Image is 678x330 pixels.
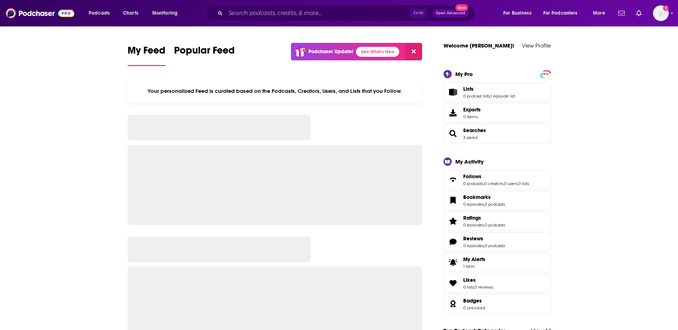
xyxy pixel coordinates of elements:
[89,8,110,18] span: Podcasts
[463,202,484,207] a: 0 episodes
[446,87,460,97] a: Lists
[503,8,531,18] span: For Business
[444,191,551,210] span: Bookmarks
[444,124,551,143] span: Searches
[444,232,551,251] span: Reviews
[463,135,477,140] a: 3 saved
[633,7,644,19] a: Show notifications dropdown
[463,256,485,262] span: My Alerts
[152,8,178,18] span: Monitoring
[485,222,505,227] a: 0 podcasts
[463,235,483,242] span: Reviews
[463,297,485,304] a: Badges
[174,44,235,66] a: Popular Feed
[128,44,165,61] span: My Feed
[463,264,485,269] span: 1 item
[518,181,529,186] a: 0 lists
[615,7,628,19] a: Show notifications dropdown
[463,243,484,248] a: 0 episodes
[484,181,503,186] a: 0 creators
[463,194,505,200] a: Bookmarks
[446,237,460,247] a: Reviews
[463,215,505,221] a: Ratings
[653,5,669,21] button: Show profile menu
[213,5,481,21] div: Search podcasts, credits, & more...
[463,277,493,283] a: Likes
[446,108,460,118] span: Exports
[128,44,165,66] a: My Feed
[432,9,469,17] button: Open AdvancedNew
[522,42,551,49] a: View Profile
[503,181,504,186] span: ,
[463,297,482,304] span: Badges
[463,194,491,200] span: Bookmarks
[118,7,143,19] a: Charts
[543,8,578,18] span: For Podcasters
[463,173,481,180] span: Follows
[446,216,460,226] a: Ratings
[463,114,481,119] span: 0 items
[663,5,669,11] svg: Add a profile image
[491,94,515,99] a: 1 episode list
[485,202,505,207] a: 0 podcasts
[436,11,465,15] span: Open Advanced
[498,7,540,19] button: open menu
[308,49,353,55] p: Podchaser Update!
[444,42,514,49] a: Welcome [PERSON_NAME]!
[463,173,529,180] a: Follows
[446,257,460,267] span: My Alerts
[446,175,460,185] a: Follows
[463,277,476,283] span: Likes
[226,7,410,19] input: Search podcasts, credits, & more...
[475,285,493,290] a: 0 reviews
[444,170,551,189] span: Follows
[463,235,505,242] a: Reviews
[446,195,460,205] a: Bookmarks
[593,8,605,18] span: More
[653,5,669,21] img: User Profile
[410,9,427,18] span: Ctrl K
[518,181,518,186] span: ,
[123,8,138,18] span: Charts
[539,7,588,19] button: open menu
[446,129,460,139] a: Searches
[463,285,474,290] a: 0 lists
[463,181,484,186] a: 0 podcasts
[6,6,74,20] img: Podchaser - Follow, Share and Rate Podcasts
[444,253,551,272] a: My Alerts
[174,44,235,61] span: Popular Feed
[128,79,422,103] div: Your personalized Feed is curated based on the Podcasts, Creators, Users, and Lists that you Follow.
[463,127,486,134] a: Searches
[484,181,484,186] span: ,
[444,82,551,102] span: Lists
[444,294,551,314] span: Badges
[147,7,187,19] button: open menu
[463,86,474,92] span: Lists
[455,4,468,11] span: New
[588,7,614,19] button: open menu
[490,94,491,99] span: ,
[463,94,490,99] a: 0 podcast lists
[463,215,481,221] span: Ratings
[455,71,473,77] div: My Pro
[485,243,505,248] a: 0 podcasts
[463,106,481,113] span: Exports
[504,181,518,186] a: 0 users
[446,278,460,288] a: Likes
[356,47,399,57] a: See What's New
[541,71,550,77] span: PRO
[446,299,460,309] a: Badges
[463,305,485,310] a: 0 unlocked
[444,103,551,122] a: Exports
[653,5,669,21] span: Logged in as WE_Broadcast
[463,86,515,92] a: Lists
[541,71,550,76] a: PRO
